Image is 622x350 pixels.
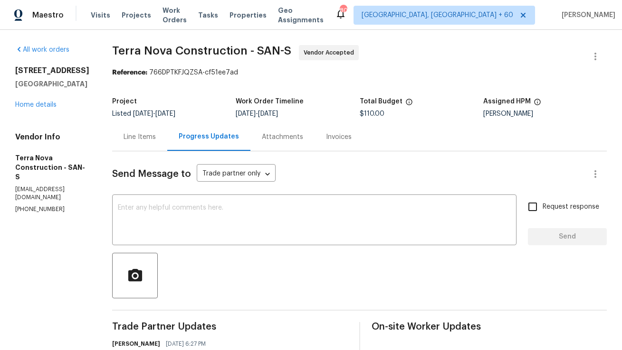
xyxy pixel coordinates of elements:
span: - [236,111,278,117]
p: [EMAIL_ADDRESS][DOMAIN_NAME] [15,185,89,202]
span: - [133,111,175,117]
div: [PERSON_NAME] [483,111,607,117]
span: Projects [122,10,151,20]
span: On-site Worker Updates [372,322,607,332]
span: Visits [91,10,110,20]
h5: Work Order Timeline [236,98,304,105]
p: [PHONE_NUMBER] [15,205,89,213]
span: [DATE] 6:27 PM [166,339,206,349]
span: The hpm assigned to this work order. [534,98,541,111]
h5: Total Budget [360,98,402,105]
span: Properties [230,10,267,20]
span: Maestro [32,10,64,20]
span: Vendor Accepted [304,48,358,57]
span: [DATE] [258,111,278,117]
b: Reference: [112,69,147,76]
div: Attachments [262,132,303,142]
h4: Vendor Info [15,132,89,142]
span: [PERSON_NAME] [558,10,615,20]
span: Terra Nova Construction - SAN-S [112,45,291,56]
div: Trade partner only [197,166,276,182]
h6: [PERSON_NAME] [112,339,160,349]
h5: Terra Nova Construction - SAN-S [15,153,89,182]
span: Work Orders [163,6,187,25]
div: Progress Updates [179,132,239,141]
span: Request response [543,202,599,212]
span: [GEOGRAPHIC_DATA], [GEOGRAPHIC_DATA] + 60 [362,10,513,20]
span: The total cost of line items that have been proposed by Opendoor. This sum includes line items th... [405,98,413,111]
span: [DATE] [133,111,153,117]
span: Trade Partner Updates [112,322,348,332]
h5: Assigned HPM [483,98,531,105]
span: Listed [112,111,175,117]
span: [DATE] [155,111,175,117]
span: [DATE] [236,111,256,117]
span: Send Message to [112,169,191,179]
h5: [GEOGRAPHIC_DATA] [15,79,89,89]
div: 766DPTKFJQZSA-cf51ee7ad [112,68,607,77]
span: Geo Assignments [278,6,324,25]
h2: [STREET_ADDRESS] [15,66,89,75]
span: $110.00 [360,111,384,117]
span: Tasks [198,12,218,18]
h5: Project [112,98,137,105]
div: 800 [340,6,346,15]
div: Line Items [124,132,156,142]
a: Home details [15,101,57,108]
a: All work orders [15,46,69,53]
div: Invoices [326,132,352,142]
